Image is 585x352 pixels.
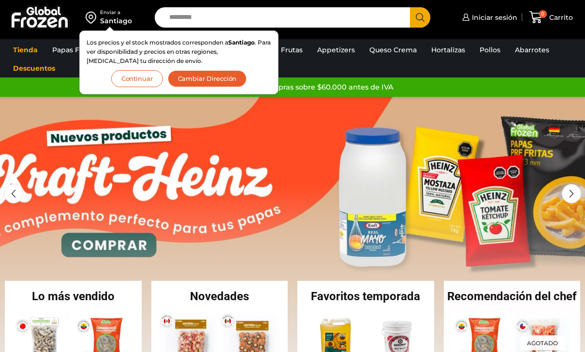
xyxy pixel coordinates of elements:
[168,70,247,87] button: Cambiar Dirección
[469,13,517,22] span: Iniciar sesión
[527,6,575,29] a: 0 Carrito
[100,16,132,26] div: Santiago
[87,38,271,66] p: Los precios y el stock mostrados corresponden a . Para ver disponibilidad y precios en otras regi...
[8,41,43,59] a: Tienda
[297,291,434,302] h2: Favoritos temporada
[426,41,470,59] a: Hortalizas
[86,9,100,26] img: address-field-icon.svg
[312,41,360,59] a: Appetizers
[5,291,142,302] h2: Lo más vendido
[539,10,547,18] span: 0
[8,59,60,77] a: Descuentos
[111,70,163,87] button: Continuar
[100,9,132,16] div: Enviar a
[4,184,23,203] div: Previous slide
[562,184,581,203] div: Next slide
[410,7,430,28] button: Search button
[460,8,517,27] a: Iniciar sesión
[228,39,255,46] strong: Santiago
[151,291,288,302] h2: Novedades
[365,41,422,59] a: Queso Crema
[510,41,554,59] a: Abarrotes
[475,41,505,59] a: Pollos
[520,335,565,350] p: Agotado
[444,291,581,302] h2: Recomendación del chef
[547,13,573,22] span: Carrito
[47,41,99,59] a: Papas Fritas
